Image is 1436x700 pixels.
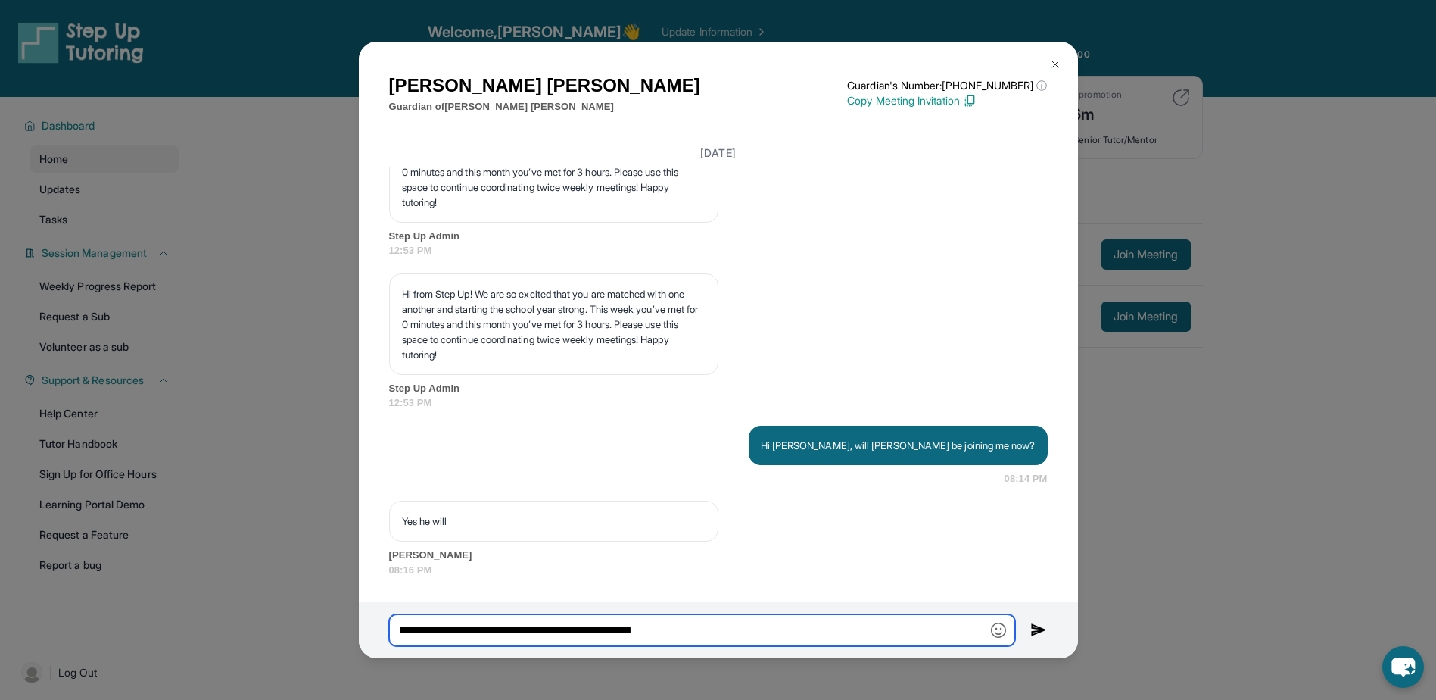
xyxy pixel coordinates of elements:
span: 08:14 PM [1005,471,1048,486]
p: Hi from Step Up! We are so excited that you are matched with one another and starting the school ... [402,286,706,362]
img: Send icon [1030,621,1048,639]
p: Hi [PERSON_NAME], will [PERSON_NAME] be joining me now? [761,438,1036,453]
span: Step Up Admin [389,381,1048,396]
p: Guardian's Number: [PHONE_NUMBER] [847,78,1047,93]
img: Emoji [991,623,1006,638]
img: Close Icon [1049,58,1061,70]
p: Yes he will [402,514,706,529]
p: Copy Meeting Invitation [847,93,1047,108]
h3: [DATE] [389,145,1048,161]
p: Hi from Step Up! We are so excited that you are matched with one another and starting the school ... [402,134,706,210]
span: ⓘ [1036,78,1047,93]
h1: [PERSON_NAME] [PERSON_NAME] [389,72,700,99]
span: [PERSON_NAME] [389,548,1048,563]
span: 12:53 PM [389,395,1048,411]
button: chat-button [1382,646,1424,688]
p: Guardian of [PERSON_NAME] [PERSON_NAME] [389,99,700,114]
span: Step Up Admin [389,229,1048,244]
span: 12:53 PM [389,243,1048,258]
span: 08:16 PM [389,563,1048,578]
img: Copy Icon [963,94,977,108]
